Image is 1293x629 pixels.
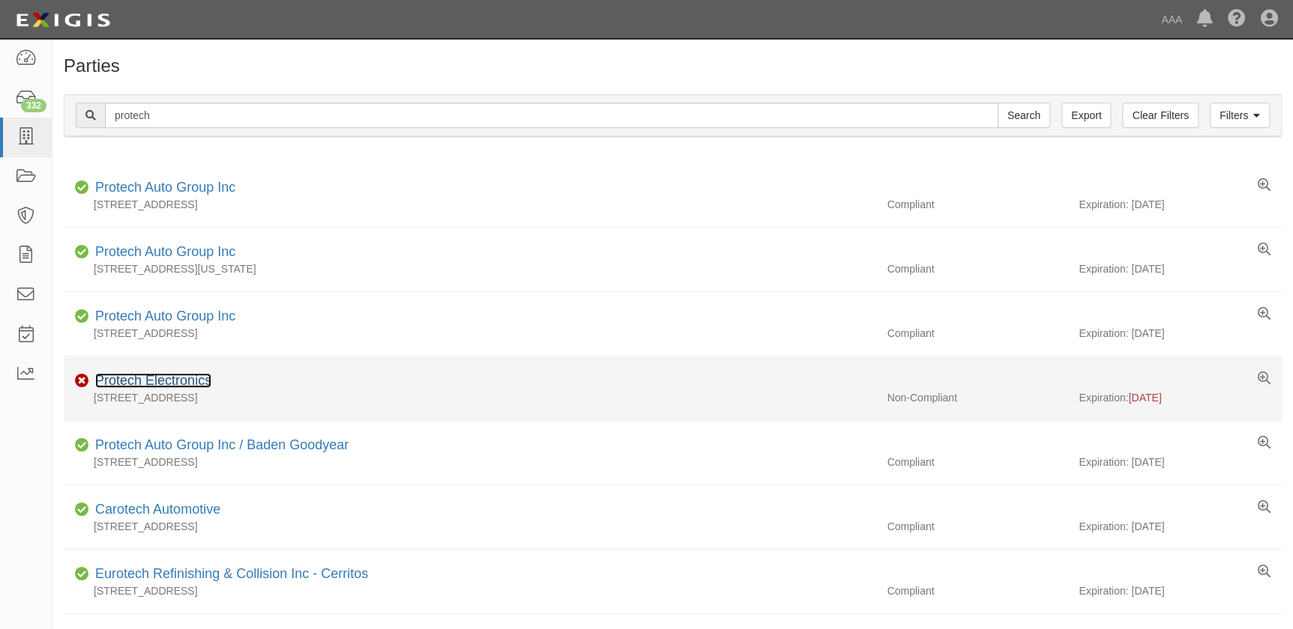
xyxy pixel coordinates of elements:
[75,569,89,580] i: Compliant
[1122,103,1198,128] a: Clear Filters
[1210,103,1270,128] a: Filters
[75,440,89,451] i: Compliant
[64,261,875,276] div: [STREET_ADDRESS][US_STATE]
[75,247,89,258] i: Compliant
[64,390,875,405] div: [STREET_ADDRESS]
[89,178,235,198] div: Protech Auto Group Inc
[875,519,1079,534] div: Compliant
[1258,307,1271,322] a: View results summary
[89,436,349,455] div: Protech Auto Group Inc / Baden Goodyear
[1258,565,1271,580] a: View results summary
[95,502,220,517] a: Carotech Automotive
[95,180,235,195] a: Protech Auto Group Inc
[1154,4,1190,34] a: AAA
[11,7,115,34] img: logo-5460c22ac91f19d4615b14bd174203de0afe785f0fc80cf4dbbc73dc1793850b.png
[64,326,875,341] div: [STREET_ADDRESS]
[95,309,235,323] a: Protech Auto Group Inc
[875,583,1079,598] div: Compliant
[1258,371,1271,386] a: View results summary
[1228,10,1246,28] i: Help Center - Complianz
[89,243,235,262] div: Protech Auto Group Inc
[21,99,46,112] div: 332
[1079,390,1282,405] div: Expiration:
[95,244,235,259] a: Protech Auto Group Inc
[64,455,875,470] div: [STREET_ADDRESS]
[95,566,368,581] a: Eurotech Refinishing & Collision Inc - Cerritos
[1079,197,1282,212] div: Expiration: [DATE]
[1079,455,1282,470] div: Expiration: [DATE]
[95,373,211,388] a: Protech Electronics
[89,307,235,326] div: Protech Auto Group Inc
[1258,243,1271,258] a: View results summary
[75,312,89,322] i: Compliant
[1079,583,1282,598] div: Expiration: [DATE]
[1258,500,1271,515] a: View results summary
[1079,326,1282,341] div: Expiration: [DATE]
[64,197,875,212] div: [STREET_ADDRESS]
[998,103,1050,128] input: Search
[64,56,1282,76] h1: Parties
[89,371,211,391] div: Protech Electronics
[875,197,1079,212] div: Compliant
[75,183,89,193] i: Compliant
[89,565,368,584] div: Eurotech Refinishing & Collision Inc - Cerritos
[89,500,220,520] div: Carotech Automotive
[875,390,1079,405] div: Non-Compliant
[1128,392,1161,404] span: [DATE]
[75,505,89,515] i: Compliant
[64,583,875,598] div: [STREET_ADDRESS]
[875,261,1079,276] div: Compliant
[95,437,349,452] a: Protech Auto Group Inc / Baden Goodyear
[105,103,998,128] input: Search
[1079,261,1282,276] div: Expiration: [DATE]
[875,326,1079,341] div: Compliant
[1061,103,1111,128] a: Export
[75,376,89,386] i: Non-Compliant
[64,519,875,534] div: [STREET_ADDRESS]
[1258,436,1271,451] a: View results summary
[875,455,1079,470] div: Compliant
[1258,178,1271,193] a: View results summary
[1079,519,1282,534] div: Expiration: [DATE]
